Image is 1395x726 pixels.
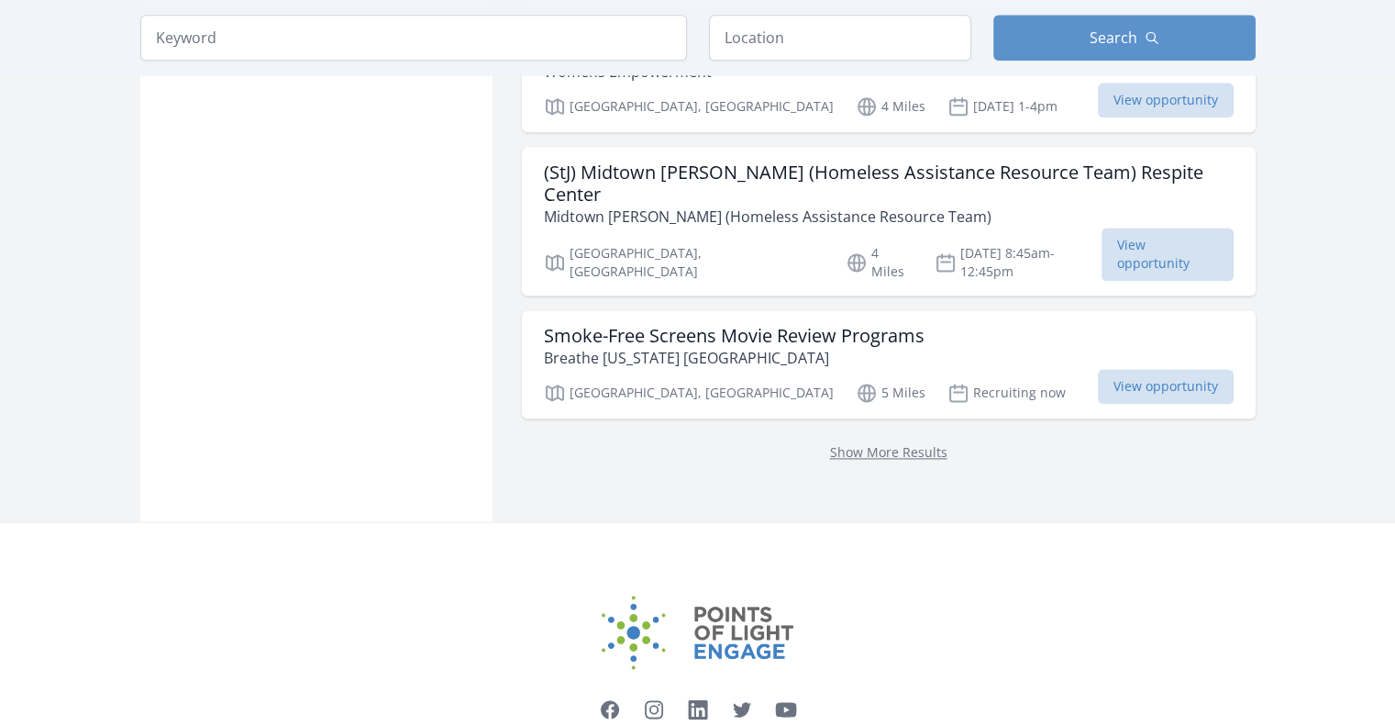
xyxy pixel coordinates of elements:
p: [GEOGRAPHIC_DATA], [GEOGRAPHIC_DATA] [544,95,834,117]
h3: (StJ) Midtown [PERSON_NAME] (Homeless Assistance Resource Team) Respite Center [544,162,1234,206]
h3: Smoke-Free Screens Movie Review Programs [544,325,924,347]
a: Smoke-Free Screens Movie Review Programs Breathe [US_STATE] [GEOGRAPHIC_DATA] [GEOGRAPHIC_DATA], ... [522,310,1256,419]
p: [GEOGRAPHIC_DATA], [GEOGRAPHIC_DATA] [544,244,824,281]
p: [GEOGRAPHIC_DATA], [GEOGRAPHIC_DATA] [544,382,834,404]
p: Midtown [PERSON_NAME] (Homeless Assistance Resource Team) [544,206,1234,228]
p: [DATE] 1-4pm [947,95,1057,117]
input: Keyword [140,15,687,61]
a: Show More Results [830,443,947,461]
a: (StJ) Midtown [PERSON_NAME] (Homeless Assistance Resource Team) Respite Center Midtown [PERSON_NA... [522,147,1256,296]
span: Search [1090,27,1137,49]
span: View opportunity [1102,228,1233,281]
input: Location [709,15,971,61]
p: 4 Miles [856,95,925,117]
p: Recruiting now [947,382,1066,404]
button: Search [993,15,1256,61]
span: View opportunity [1098,83,1234,117]
a: Afternoon Receptionist Womens Empowerment [GEOGRAPHIC_DATA], [GEOGRAPHIC_DATA] 4 Miles [DATE] 1-4... [522,24,1256,132]
span: View opportunity [1098,369,1234,404]
p: [DATE] 8:45am-12:45pm [935,244,1102,281]
p: 4 Miles [846,244,913,281]
p: 5 Miles [856,382,925,404]
img: Points of Light Engage [602,596,794,669]
p: Breathe [US_STATE] [GEOGRAPHIC_DATA] [544,347,924,369]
